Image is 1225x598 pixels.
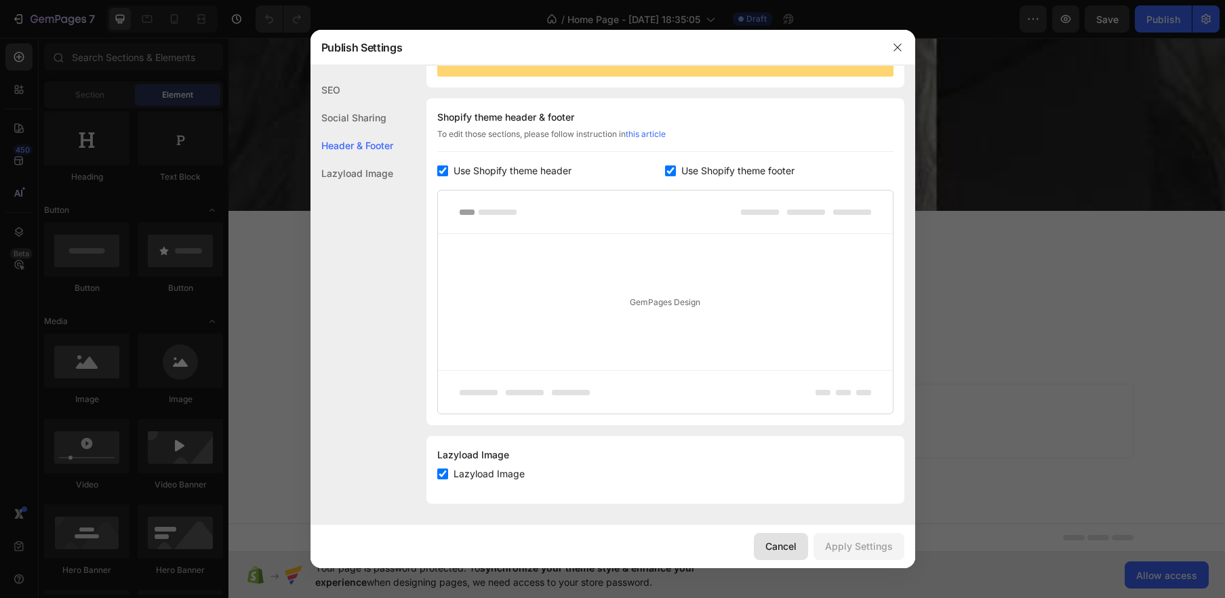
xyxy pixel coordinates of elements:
div: Social Sharing [310,104,393,132]
button: Apply Settings [814,533,904,560]
div: Submit [603,252,637,272]
div: Apply Settings [825,539,893,553]
div: Generate layout [459,369,530,383]
a: this article [626,129,666,139]
span: Add section [466,338,531,353]
div: SEO [310,76,393,104]
span: Lazyload Image [454,466,525,482]
button: Cancel [754,533,808,560]
div: Choose templates [353,369,435,383]
div: GemPages Design [438,234,893,370]
span: inspired by CRO experts [346,386,439,398]
div: Lazyload Image [310,159,393,187]
div: Cancel [765,539,797,553]
div: Lazyload Image [437,447,893,463]
span: Use Shopify theme footer [681,163,795,179]
div: Publish Settings [310,30,880,65]
div: Add blank section [558,369,641,383]
button: Submit [580,244,660,280]
div: Shopify theme header & footer [437,109,893,125]
span: then drag & drop elements [548,386,649,398]
div: Header & Footer [310,132,393,159]
span: Use Shopify theme header [454,163,571,179]
div: To edit those sections, please follow instruction in [437,128,893,152]
span: from URL or image [457,386,529,398]
input: Email [336,243,580,281]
